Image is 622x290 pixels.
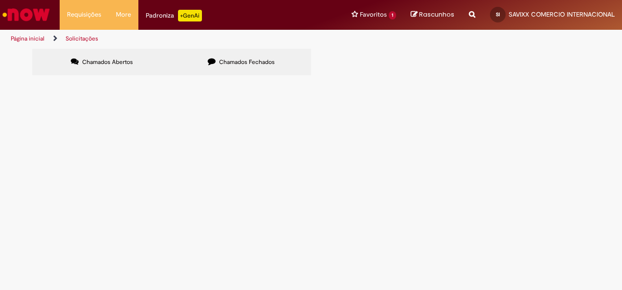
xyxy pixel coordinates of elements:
[146,10,202,21] div: Padroniza
[360,10,387,20] span: Favoritos
[219,58,275,66] span: Chamados Fechados
[419,10,454,19] span: Rascunhos
[11,35,44,42] a: Página inicial
[67,10,101,20] span: Requisições
[7,30,407,48] ul: Trilhas de página
[509,10,615,19] span: SAVIXX COMERCIO INTERNACIONAL
[411,10,454,20] a: Rascunhos
[178,10,202,21] p: +GenAi
[1,5,51,24] img: ServiceNow
[66,35,98,42] a: Solicitações
[82,58,133,66] span: Chamados Abertos
[496,11,500,18] span: SI
[389,11,396,20] span: 1
[116,10,131,20] span: More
